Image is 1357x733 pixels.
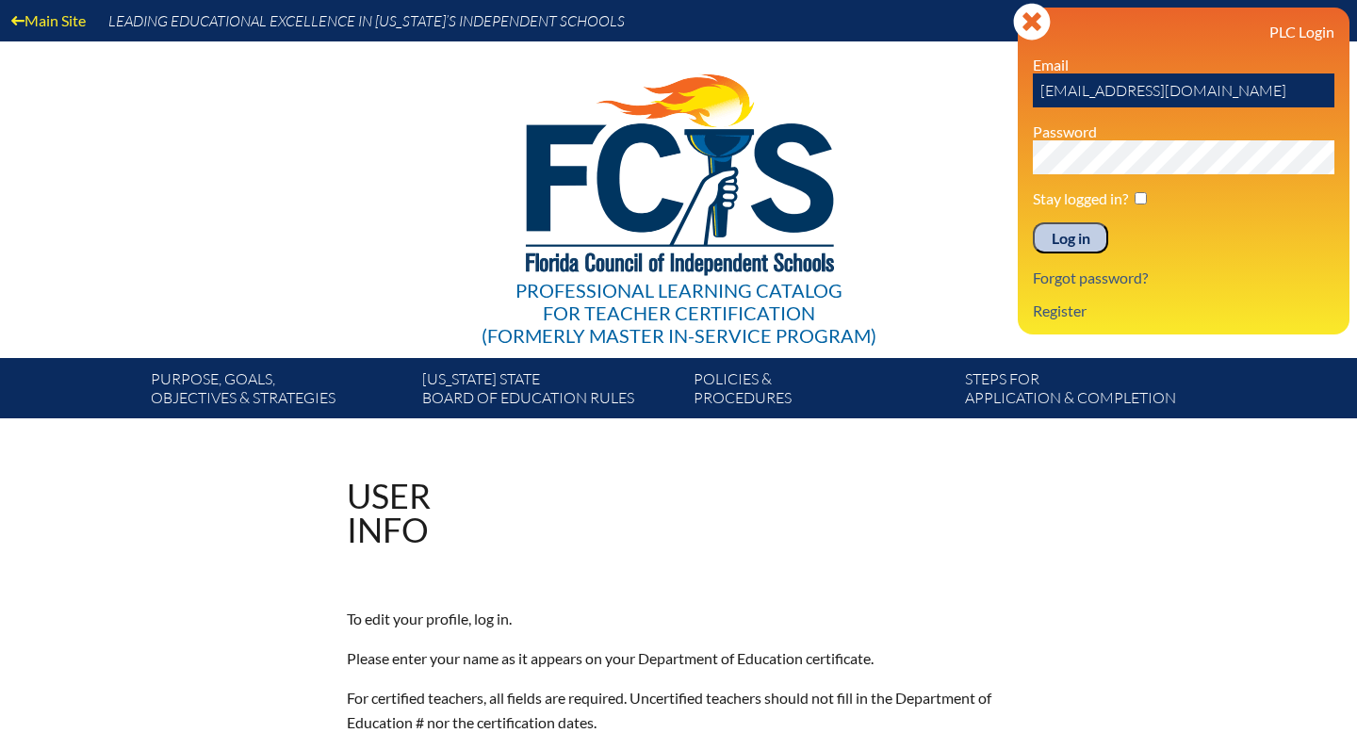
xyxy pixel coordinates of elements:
img: FCISlogo221.eps [484,41,874,299]
a: [US_STATE] StateBoard of Education rules [415,366,686,418]
a: Professional Learning Catalog for Teacher Certification(formerly Master In-service Program) [474,38,884,350]
svg: Close [1013,3,1051,41]
input: Log in [1033,222,1108,254]
p: To edit your profile, log in. [347,607,1010,631]
div: Professional Learning Catalog (formerly Master In-service Program) [482,279,876,347]
a: Forgot password? [1025,265,1155,290]
h1: User Info [347,479,431,546]
a: Register [1025,298,1094,323]
label: Email [1033,56,1069,73]
h3: PLC Login [1033,23,1334,41]
label: Stay logged in? [1033,189,1128,207]
span: for Teacher Certification [543,301,815,324]
a: Main Site [4,8,93,33]
a: Policies &Procedures [686,366,957,418]
p: Please enter your name as it appears on your Department of Education certificate. [347,646,1010,671]
a: Steps forapplication & completion [957,366,1229,418]
a: Purpose, goals,objectives & strategies [143,366,415,418]
label: Password [1033,122,1097,140]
